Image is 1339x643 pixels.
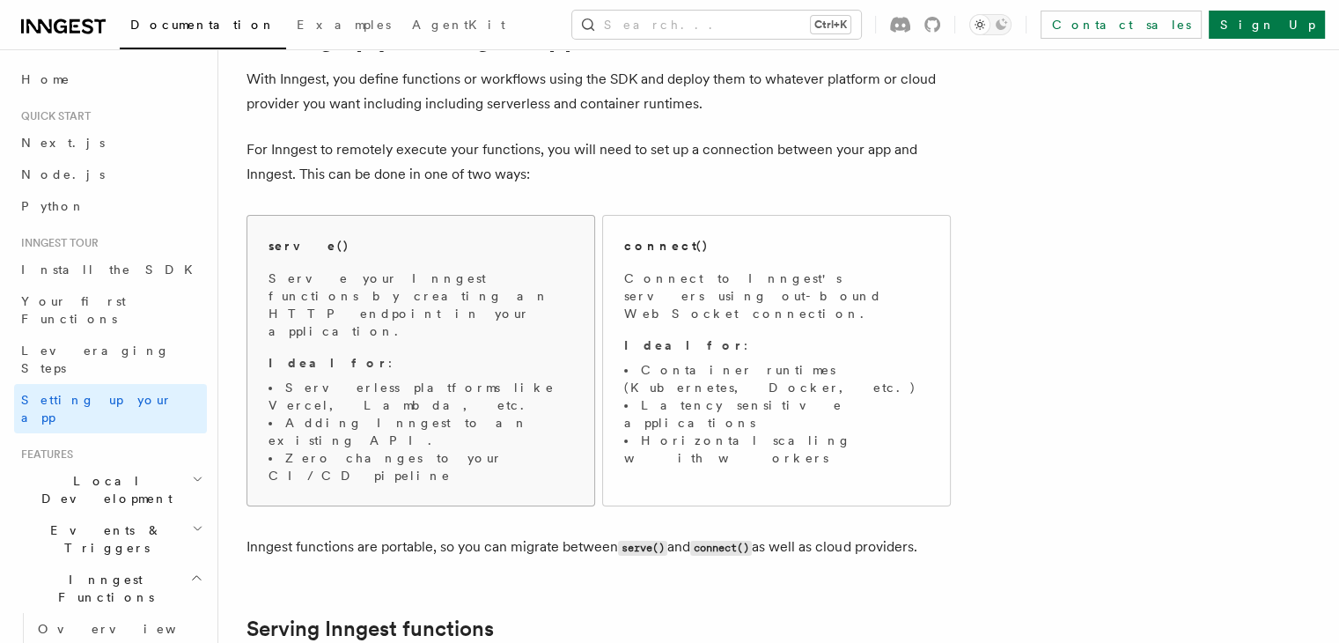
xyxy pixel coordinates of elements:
[14,514,207,564] button: Events & Triggers
[38,622,219,636] span: Overview
[1209,11,1325,39] a: Sign Up
[21,393,173,425] span: Setting up your app
[14,63,207,95] a: Home
[14,236,99,250] span: Inngest tour
[690,541,752,556] code: connect()
[14,384,207,433] a: Setting up your app
[21,70,70,88] span: Home
[624,396,929,432] li: Latency sensitive applications
[21,167,105,181] span: Node.js
[412,18,505,32] span: AgentKit
[130,18,276,32] span: Documentation
[269,270,573,340] p: Serve your Inngest functions by creating an HTTP endpoint in your application.
[269,237,349,255] h2: serve()
[269,356,388,370] strong: Ideal for
[246,67,951,116] p: With Inngest, you define functions or workflows using the SDK and deploy them to whatever platfor...
[624,338,744,352] strong: Ideal for
[269,379,573,414] li: Serverless platforms like Vercel, Lambda, etc.
[401,5,516,48] a: AgentKit
[21,262,203,277] span: Install the SDK
[624,237,709,255] h2: connect()
[14,564,207,613] button: Inngest Functions
[269,414,573,449] li: Adding Inngest to an existing API.
[297,18,391,32] span: Examples
[618,541,667,556] code: serve()
[21,294,126,326] span: Your first Functions
[14,521,192,557] span: Events & Triggers
[246,535,951,560] p: Inngest functions are portable, so you can migrate between and as well as cloud providers.
[14,109,91,123] span: Quick start
[624,432,929,467] li: Horizontal scaling with workers
[21,136,105,150] span: Next.js
[624,270,929,322] p: Connect to Inngest's servers using out-bound WebSocket connection.
[1041,11,1202,39] a: Contact sales
[14,447,73,462] span: Features
[14,159,207,190] a: Node.js
[14,285,207,335] a: Your first Functions
[14,127,207,159] a: Next.js
[246,617,494,641] a: Serving Inngest functions
[969,14,1012,35] button: Toggle dark mode
[286,5,401,48] a: Examples
[602,215,951,506] a: connect()Connect to Inngest's servers using out-bound WebSocket connection.Ideal for:Container ru...
[269,449,573,484] li: Zero changes to your CI/CD pipeline
[624,336,929,354] p: :
[14,190,207,222] a: Python
[572,11,861,39] button: Search...Ctrl+K
[246,215,595,506] a: serve()Serve your Inngest functions by creating an HTTP endpoint in your application.Ideal for:Se...
[21,199,85,213] span: Python
[120,5,286,49] a: Documentation
[811,16,850,33] kbd: Ctrl+K
[14,472,192,507] span: Local Development
[14,571,190,606] span: Inngest Functions
[14,465,207,514] button: Local Development
[269,354,573,372] p: :
[14,335,207,384] a: Leveraging Steps
[21,344,170,375] span: Leveraging Steps
[14,254,207,285] a: Install the SDK
[624,361,929,396] li: Container runtimes (Kubernetes, Docker, etc.)
[246,137,951,187] p: For Inngest to remotely execute your functions, you will need to set up a connection between your...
